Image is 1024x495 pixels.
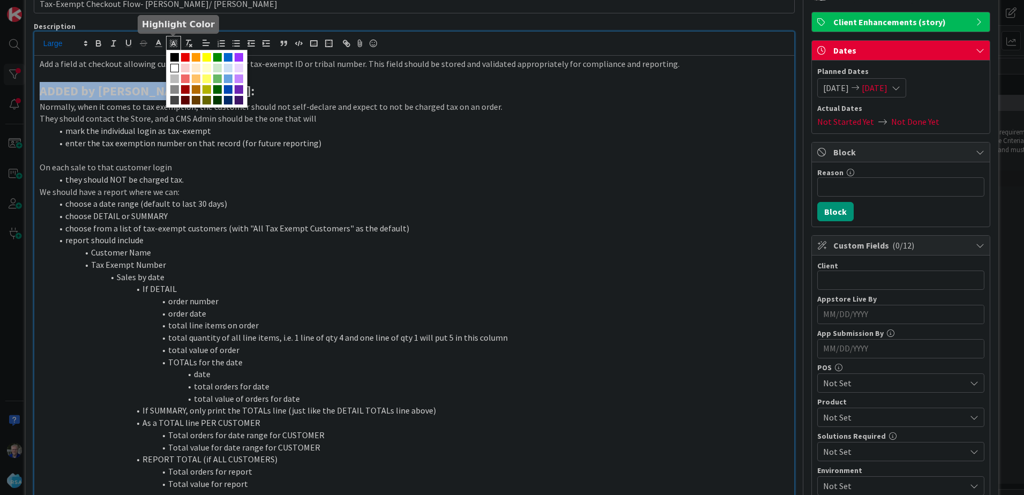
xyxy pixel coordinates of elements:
span: Description [34,21,76,31]
span: Not Started Yet [817,115,874,128]
span: Block [833,146,970,159]
p: We should have a report where we can: [40,186,789,198]
li: choose DETAIL or SUMMARY [52,210,789,222]
p: On each sale to that customer login [40,161,789,174]
div: Solutions Required [817,432,984,440]
strong: ADDED by [PERSON_NAME] on [DATE]: [40,82,254,99]
h5: Highlight Color [142,19,215,29]
li: date [52,368,789,380]
label: Client [817,261,838,271]
li: enter the tax exemption number on that record (for future reporting) [52,137,789,149]
li: report should include [52,234,789,246]
li: If SUMMARY, only print the TOTALs line (just like the DETAIL TOTALs line above) [52,404,789,417]
li: Total value for date range for CUSTOMER [52,441,789,454]
li: total line items on order [52,319,789,332]
li: As a TOTAL line PER CUSTOMER [52,417,789,429]
span: Not Set [823,377,966,389]
p: They should contact the Store, and a CMS Admin should be the one that will [40,112,789,125]
li: mark the individual login as tax-exempt [52,125,789,137]
label: Reason [817,168,844,177]
li: choose a date range (default to last 30 days) [52,198,789,210]
li: Customer Name [52,246,789,259]
li: total value of order [52,344,789,356]
span: Planned Dates [817,66,984,77]
p: Add a field at checkout allowing customers to enter their tax-exempt ID or tribal number. This fi... [40,58,789,70]
li: total orders for date [52,380,789,393]
div: Product [817,398,984,406]
li: order number [52,295,789,307]
li: they should NOT be charged tax. [52,174,789,186]
div: POS [817,364,984,371]
span: Not Set [823,479,966,492]
div: Environment [817,467,984,474]
li: total value of orders for date [52,393,789,405]
li: Total value for report [52,478,789,490]
span: Dates [833,44,970,57]
span: [DATE] [823,81,849,94]
span: Client Enhancements (story) [833,16,970,28]
li: Sales by date [52,271,789,283]
div: App Submission By [817,329,984,337]
input: MM/DD/YYYY [823,305,978,324]
button: Block [817,202,854,221]
li: Total orders for date range for CUSTOMER [52,429,789,441]
span: Actual Dates [817,103,984,114]
p: Normally, when it comes to tax exemption, the customer should not self-declare and expect to not ... [40,101,789,113]
li: choose from a list of tax-exempt customers (with "All Tax Exempt Customers" as the default) [52,222,789,235]
li: TOTALs for the date [52,356,789,369]
div: Appstore Live By [817,295,984,303]
li: Total orders for report [52,466,789,478]
li: order date [52,307,789,320]
span: Custom Fields [833,239,970,252]
li: total quantity of all line items, i.e. 1 line of qty 4 and one line of qty 1 will put 5 in this c... [52,332,789,344]
li: REPORT TOTAL (if ALL CUSTOMERS) [52,453,789,466]
span: Not Set [823,445,966,458]
span: [DATE] [862,81,887,94]
li: If DETAIL [52,283,789,295]
li: Tax Exempt Number [52,259,789,271]
span: Not Set [823,411,966,424]
span: ( 0/12 ) [892,240,914,251]
span: Not Done Yet [891,115,939,128]
input: MM/DD/YYYY [823,340,978,358]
